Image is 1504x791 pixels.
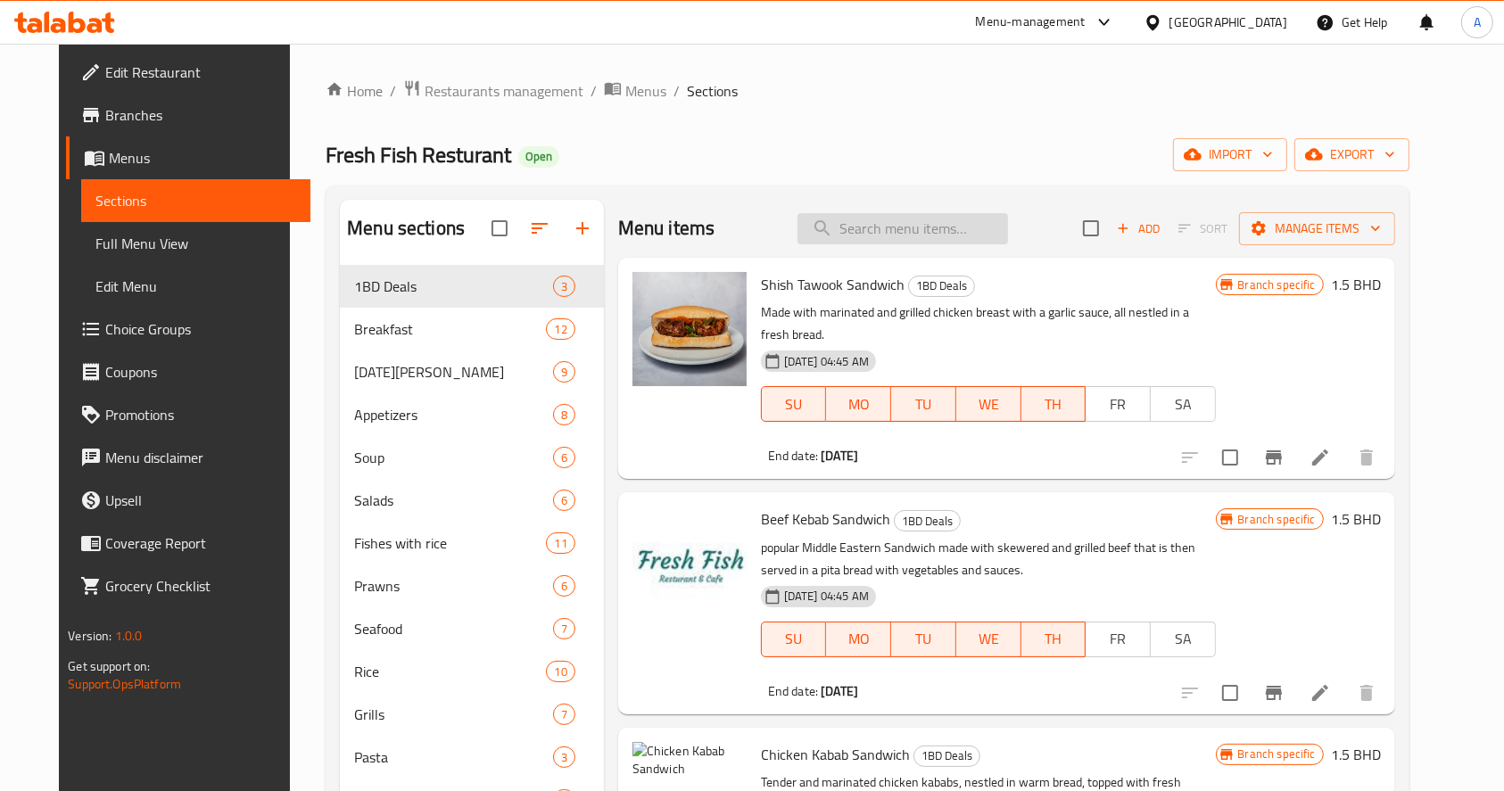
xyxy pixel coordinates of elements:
[554,449,574,466] span: 6
[1158,391,1209,417] span: SA
[66,136,310,179] a: Menus
[1239,212,1395,245] button: Manage items
[66,522,310,564] a: Coverage Report
[340,393,604,436] div: Appetizers8
[105,62,296,83] span: Edit Restaurant
[326,80,383,102] a: Home
[518,149,559,164] span: Open
[769,391,820,417] span: SU
[821,444,858,467] b: [DATE]
[761,271,905,298] span: Shish Tawook Sandwich
[553,361,575,383] div: items
[976,12,1086,33] div: Menu-management
[1231,276,1323,293] span: Branch specific
[1231,511,1323,528] span: Branch specific
[354,661,546,682] div: Rice
[963,626,1014,652] span: WE
[354,318,546,340] span: Breakfast
[66,564,310,607] a: Grocery Checklist
[390,80,396,102] li: /
[546,318,574,340] div: items
[354,704,553,725] div: Grills
[518,146,559,168] div: Open
[687,80,738,102] span: Sections
[354,447,553,468] span: Soup
[1345,672,1388,714] button: delete
[1029,626,1079,652] span: TH
[1331,742,1381,767] h6: 1.5 BHD
[354,532,546,554] span: Fishes with rice
[553,704,575,725] div: items
[553,447,575,468] div: items
[833,391,884,417] span: MO
[66,51,310,94] a: Edit Restaurant
[66,308,310,350] a: Choice Groups
[1331,507,1381,531] h6: 1.5 BHD
[115,624,143,647] span: 1.0.0
[403,79,583,103] a: Restaurants management
[105,532,296,554] span: Coverage Report
[1173,138,1287,171] button: import
[894,510,961,531] div: 1BD Deals
[340,436,604,479] div: Soup6
[554,578,574,595] span: 6
[908,276,975,297] div: 1BD Deals
[826,386,891,422] button: MO
[1310,447,1331,468] a: Edit menu item
[354,618,553,639] span: Seafood
[1294,138,1409,171] button: export
[1187,144,1273,166] span: import
[340,607,604,650] div: Seafood7
[618,215,715,242] h2: Menu items
[105,490,296,511] span: Upsell
[797,213,1008,244] input: search
[554,706,574,723] span: 7
[1085,386,1151,422] button: FR
[66,479,310,522] a: Upsell
[425,80,583,102] span: Restaurants management
[109,147,296,169] span: Menus
[898,626,949,652] span: TU
[354,361,553,383] span: [DATE][PERSON_NAME]
[354,361,553,383] div: Ramadan karim
[1310,682,1331,704] a: Edit menu item
[68,672,181,696] a: Support.OpsPlatform
[1150,622,1216,657] button: SA
[546,661,574,682] div: items
[81,179,310,222] a: Sections
[1252,436,1295,479] button: Branch-specific-item
[914,746,979,766] span: 1BD Deals
[1021,386,1087,422] button: TH
[554,407,574,424] span: 8
[561,207,604,250] button: Add section
[1331,272,1381,297] h6: 1.5 BHD
[340,479,604,522] div: Salads6
[1158,626,1209,652] span: SA
[673,80,680,102] li: /
[913,746,980,767] div: 1BD Deals
[554,492,574,509] span: 6
[554,278,574,295] span: 3
[1169,12,1287,32] div: [GEOGRAPHIC_DATA]
[547,321,574,338] span: 12
[340,564,604,607] div: Prawns6
[553,618,575,639] div: items
[553,746,575,768] div: items
[81,265,310,308] a: Edit Menu
[340,693,604,736] div: Grills7
[66,94,310,136] a: Branches
[1309,144,1395,166] span: export
[761,301,1216,346] p: Made with marinated and grilled chicken breast with a garlic sauce, all nestled in a fresh bread.
[895,511,960,531] span: 1BD Deals
[105,361,296,383] span: Coupons
[553,276,575,297] div: items
[354,404,553,425] div: Appetizers
[66,436,310,479] a: Menu disclaimer
[354,490,553,511] span: Salads
[1085,622,1151,657] button: FR
[68,655,150,678] span: Get support on:
[761,622,827,657] button: SU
